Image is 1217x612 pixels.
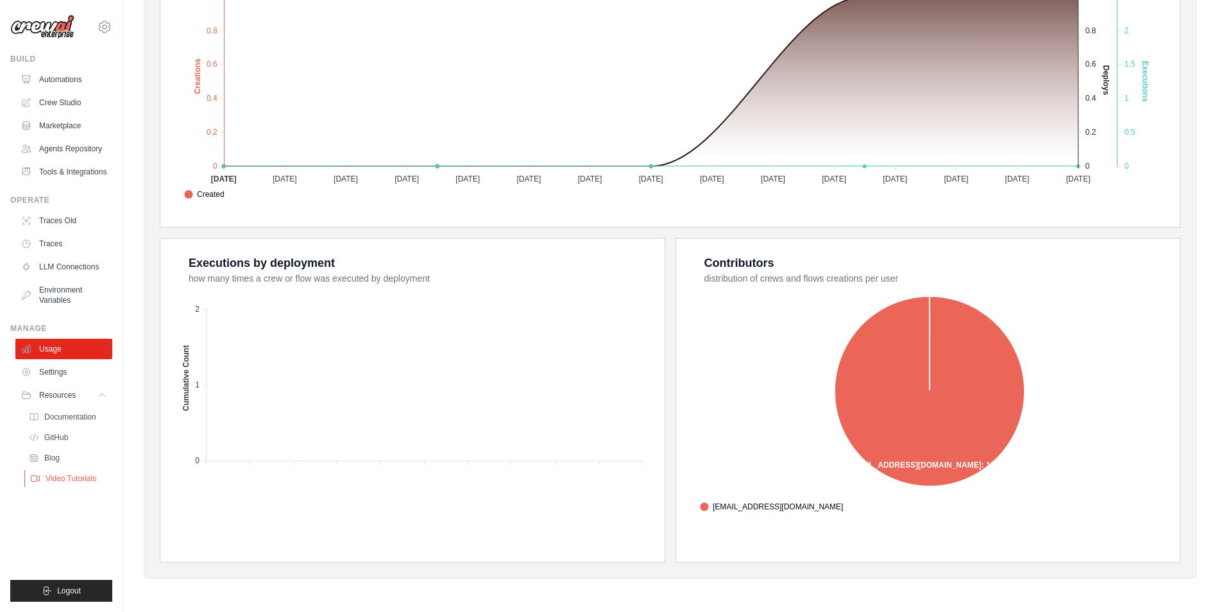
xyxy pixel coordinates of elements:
[15,280,112,310] a: Environment Variables
[1125,128,1136,137] tspan: 0.5
[207,60,217,69] tspan: 0.6
[1085,128,1096,137] tspan: 0.2
[10,195,112,205] div: Operate
[15,115,112,136] a: Marketplace
[213,162,217,171] tspan: 0
[15,69,112,90] a: Automations
[195,305,200,314] tspan: 2
[1102,65,1111,95] text: Deploys
[207,128,217,137] tspan: 0.2
[10,15,74,39] img: Logo
[44,432,68,443] span: GitHub
[395,174,419,183] tspan: [DATE]
[944,174,968,183] tspan: [DATE]
[578,174,602,183] tspan: [DATE]
[704,254,774,272] div: Contributors
[10,54,112,64] div: Build
[195,456,200,465] tspan: 0
[455,174,480,183] tspan: [DATE]
[193,58,202,94] text: Creations
[189,272,649,285] dt: how many times a crew or flow was executed by deployment
[1085,94,1096,103] tspan: 0.4
[1085,60,1096,69] tspan: 0.6
[182,345,191,411] text: Cumulative Count
[46,473,96,484] span: Video Tutorials
[1085,162,1090,171] tspan: 0
[10,580,112,602] button: Logout
[57,586,81,596] span: Logout
[184,189,225,200] span: Created
[1125,60,1136,69] tspan: 1.5
[1125,94,1129,103] tspan: 1
[273,174,297,183] tspan: [DATE]
[15,210,112,231] a: Traces Old
[15,339,112,359] a: Usage
[23,408,112,426] a: Documentation
[704,272,1165,285] dt: distribution of crews and flows creations per user
[1066,174,1091,183] tspan: [DATE]
[1125,26,1129,35] tspan: 2
[15,257,112,277] a: LLM Connections
[44,412,96,422] span: Documentation
[211,174,237,183] tspan: [DATE]
[700,501,843,513] span: [EMAIL_ADDRESS][DOMAIN_NAME]
[761,174,785,183] tspan: [DATE]
[23,449,112,467] a: Blog
[639,174,663,183] tspan: [DATE]
[23,429,112,446] a: GitHub
[189,254,335,272] div: Executions by deployment
[207,26,217,35] tspan: 0.8
[15,362,112,382] a: Settings
[15,92,112,113] a: Crew Studio
[15,385,112,405] button: Resources
[24,470,114,488] a: Video Tutorials
[15,234,112,254] a: Traces
[10,323,112,334] div: Manage
[15,162,112,182] a: Tools & Integrations
[1085,26,1096,35] tspan: 0.8
[1005,174,1030,183] tspan: [DATE]
[195,380,200,389] tspan: 1
[15,139,112,159] a: Agents Repository
[1141,61,1150,102] text: Executions
[44,453,60,463] span: Blog
[334,174,358,183] tspan: [DATE]
[883,174,907,183] tspan: [DATE]
[700,174,724,183] tspan: [DATE]
[207,94,217,103] tspan: 0.4
[39,390,76,400] span: Resources
[516,174,541,183] tspan: [DATE]
[1125,162,1129,171] tspan: 0
[822,174,846,183] tspan: [DATE]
